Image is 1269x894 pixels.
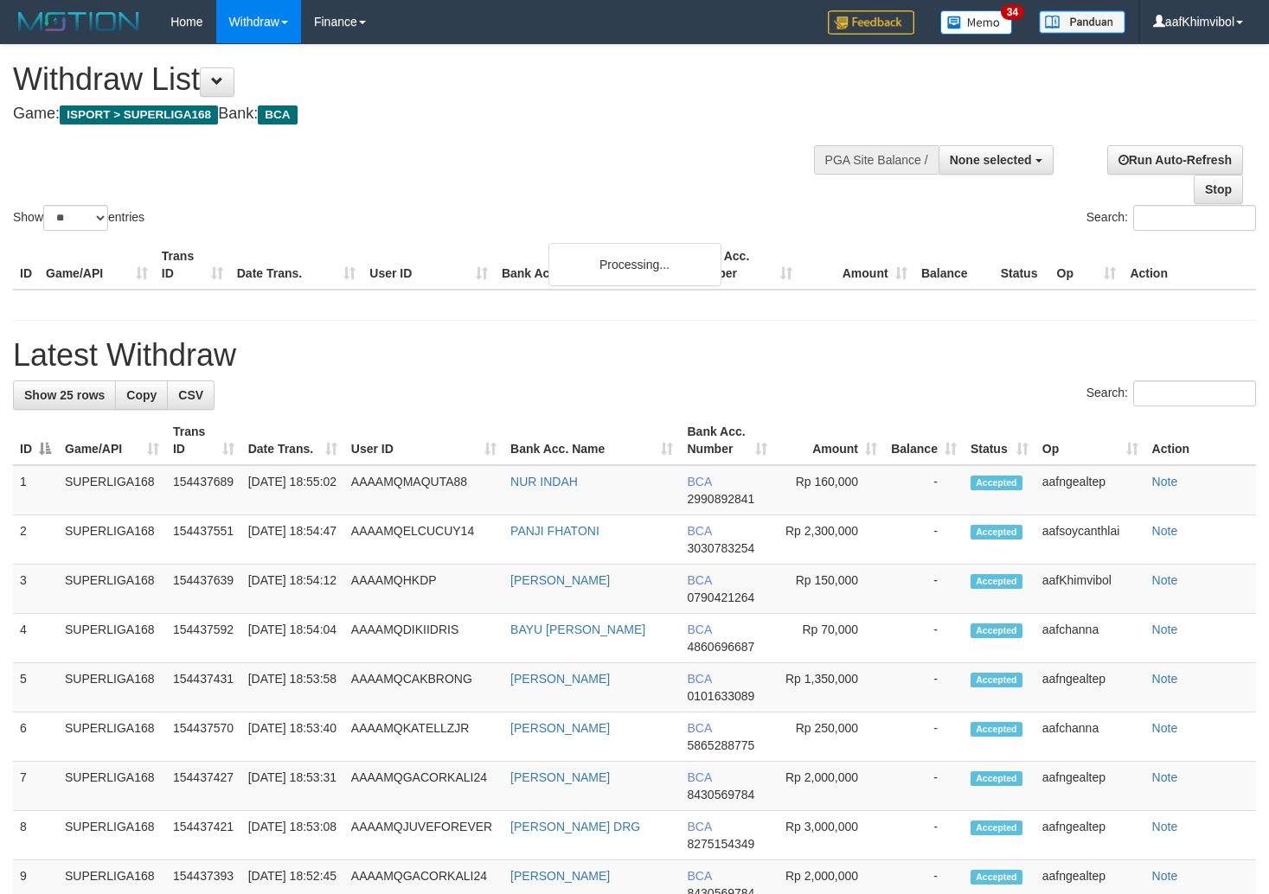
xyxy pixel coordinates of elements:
[687,788,754,801] span: Copy 8430569784 to clipboard
[774,712,884,762] td: Rp 250,000
[884,712,964,762] td: -
[1035,712,1145,762] td: aafchanna
[258,105,297,125] span: BCA
[1152,721,1178,735] a: Note
[60,105,218,125] span: ISPORT > SUPERLIGA168
[884,465,964,515] td: -
[166,465,241,515] td: 154437689
[1050,240,1124,290] th: Op
[687,672,711,686] span: BCA
[39,240,155,290] th: Game/API
[166,515,241,565] td: 154437551
[684,240,799,290] th: Bank Acc. Number
[344,614,503,663] td: AAAAMQDIKIIDRIS
[774,515,884,565] td: Rp 2,300,000
[241,663,344,712] td: [DATE] 18:53:58
[344,515,503,565] td: AAAAMQELCUCUY14
[1035,614,1145,663] td: aafchanna
[241,565,344,614] td: [DATE] 18:54:12
[774,565,884,614] td: Rp 150,000
[774,465,884,515] td: Rp 160,000
[241,614,344,663] td: [DATE] 18:54:04
[178,388,203,402] span: CSV
[510,770,610,784] a: [PERSON_NAME]
[13,416,58,465] th: ID: activate to sort column descending
[13,380,116,410] a: Show 25 rows
[814,145,939,175] div: PGA Site Balance /
[774,663,884,712] td: Rp 1,350,000
[13,811,58,860] td: 8
[344,712,503,762] td: AAAAMQKATELLZJR
[58,811,166,860] td: SUPERLIGA168
[939,145,1054,175] button: None selected
[510,475,578,489] a: NUR INDAH
[1152,623,1178,636] a: Note
[1086,380,1256,406] label: Search:
[241,712,344,762] td: [DATE] 18:53:40
[884,663,964,712] td: -
[1152,524,1178,538] a: Note
[799,240,914,290] th: Amount
[58,762,166,811] td: SUPERLIGA168
[166,614,241,663] td: 154437592
[58,663,166,712] td: SUPERLIGA168
[13,338,1256,373] h1: Latest Withdraw
[24,388,105,402] span: Show 25 rows
[13,614,58,663] td: 4
[166,565,241,614] td: 154437639
[58,465,166,515] td: SUPERLIGA168
[13,515,58,565] td: 2
[1123,240,1256,290] th: Action
[687,770,711,784] span: BCA
[1133,205,1256,231] input: Search:
[43,205,108,231] select: Showentries
[241,515,344,565] td: [DATE] 18:54:47
[971,673,1022,687] span: Accepted
[828,10,914,35] img: Feedback.jpg
[13,9,144,35] img: MOTION_logo.png
[510,672,610,686] a: [PERSON_NAME]
[1035,565,1145,614] td: aafKhimvibol
[548,243,721,286] div: Processing...
[687,475,711,489] span: BCA
[495,240,684,290] th: Bank Acc. Name
[971,574,1022,589] span: Accepted
[510,820,640,833] a: [PERSON_NAME] DRG
[58,614,166,663] td: SUPERLIGA168
[1152,573,1178,587] a: Note
[1152,475,1178,489] a: Note
[115,380,168,410] a: Copy
[166,663,241,712] td: 154437431
[344,416,503,465] th: User ID: activate to sort column ascending
[687,524,711,538] span: BCA
[774,416,884,465] th: Amount: activate to sort column ascending
[1152,820,1178,833] a: Note
[13,762,58,811] td: 7
[774,811,884,860] td: Rp 3,000,000
[971,623,1022,638] span: Accepted
[58,565,166,614] td: SUPERLIGA168
[994,240,1050,290] th: Status
[884,565,964,614] td: -
[510,721,610,735] a: [PERSON_NAME]
[971,870,1022,884] span: Accepted
[1035,663,1145,712] td: aafngealtep
[940,10,1013,35] img: Button%20Memo.svg
[687,573,711,587] span: BCA
[884,416,964,465] th: Balance: activate to sort column ascending
[230,240,363,290] th: Date Trans.
[344,663,503,712] td: AAAAMQCAKBRONG
[1035,811,1145,860] td: aafngealtep
[774,762,884,811] td: Rp 2,000,000
[687,689,754,703] span: Copy 0101633089 to clipboard
[971,722,1022,737] span: Accepted
[166,712,241,762] td: 154437570
[344,465,503,515] td: AAAAMQMAQUTA88
[914,240,994,290] th: Balance
[687,591,754,604] span: Copy 0790421264 to clipboard
[884,762,964,811] td: -
[510,524,599,538] a: PANJI FHATONI
[510,869,610,883] a: [PERSON_NAME]
[687,541,754,555] span: Copy 3030783254 to clipboard
[884,811,964,860] td: -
